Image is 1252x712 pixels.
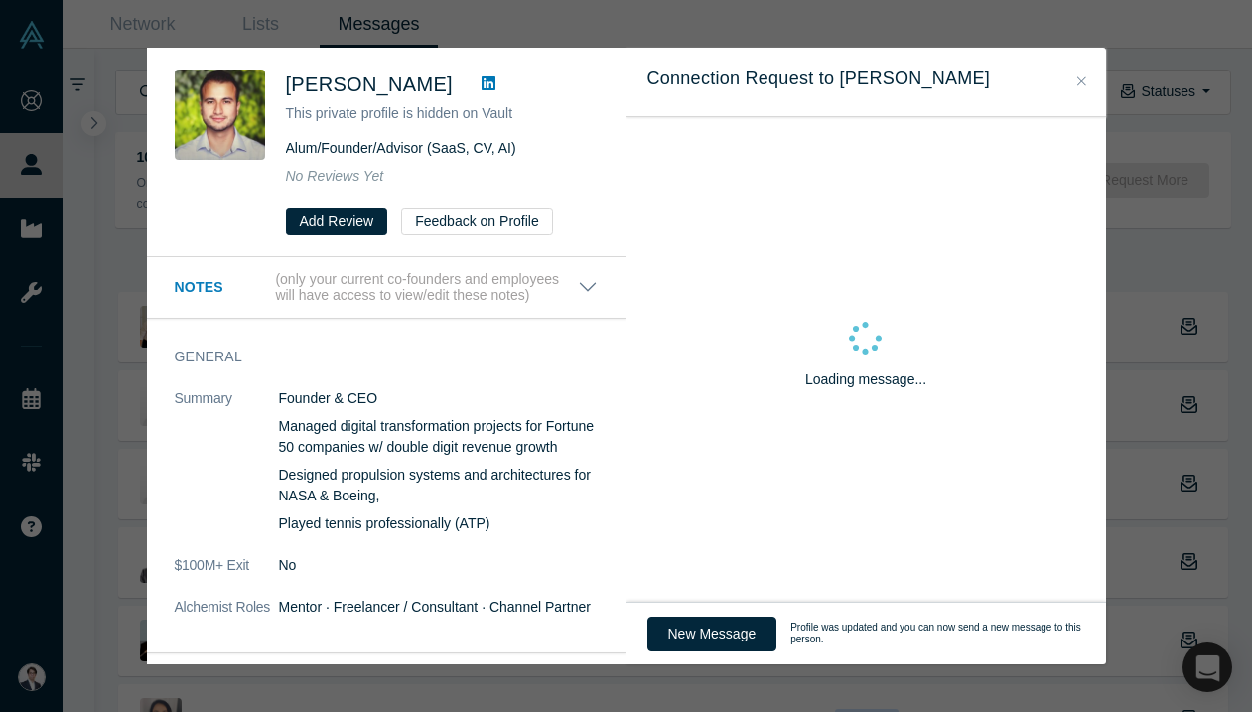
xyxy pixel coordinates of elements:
[279,388,598,409] p: Founder & CEO
[286,168,384,184] span: No Reviews Yet
[286,103,598,124] p: This private profile is hidden on Vault
[805,369,926,390] p: Loading message...
[401,208,553,235] button: Feedback on Profile
[647,617,777,651] button: New Message
[175,555,279,597] dt: $100M+ Exit
[286,208,388,235] button: Add Review
[647,66,1085,92] h3: Connection Request to [PERSON_NAME]
[279,465,598,506] p: Designed propulsion systems and architectures for NASA & Boeing,
[175,347,570,367] h3: General
[286,140,516,156] span: Alum/Founder/Advisor (SaaS, CV, AI)
[1071,71,1092,93] button: Close
[279,597,598,618] dd: Mentor · Freelancer / Consultant · Channel Partner
[175,277,272,298] h3: Notes
[790,622,1084,644] span: Profile was updated and you can now send a new message to this person.
[286,73,453,95] span: [PERSON_NAME]
[175,388,279,555] dt: Summary
[279,555,598,576] dd: No
[175,271,598,305] button: Notes (only your current co-founders and employees will have access to view/edit these notes)
[175,70,265,160] img: Arturo Santa's Profile Image
[175,597,279,639] dt: Alchemist Roles
[279,513,598,534] p: Played tennis professionally (ATP)
[275,271,577,305] p: (only your current co-founders and employees will have access to view/edit these notes)
[279,416,598,458] p: Managed digital transformation projects for Fortune 50 companies w/ double digit revenue growth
